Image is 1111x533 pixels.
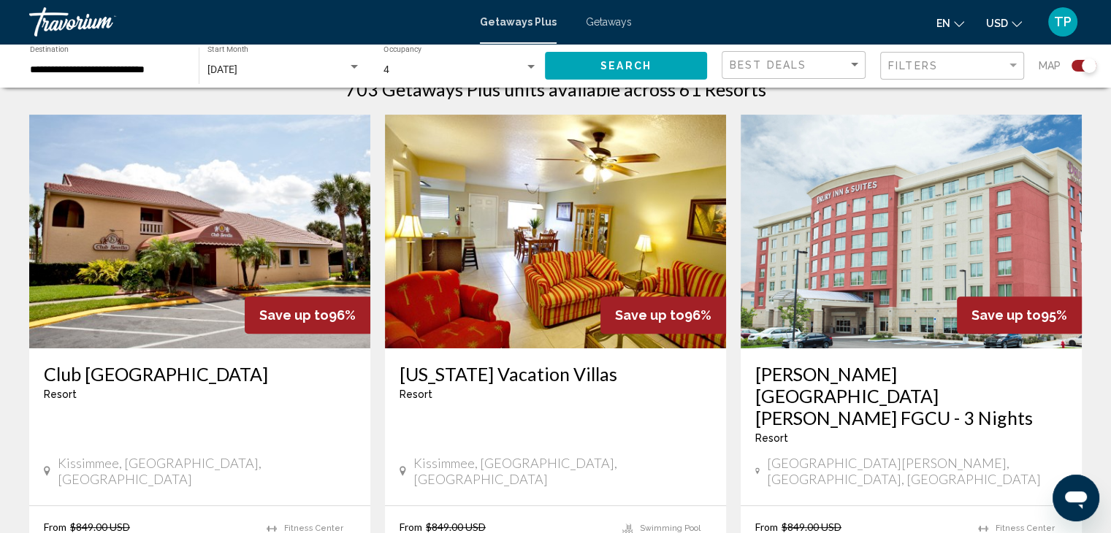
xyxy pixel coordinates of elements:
span: Resort [400,388,432,400]
span: $849.00 USD [782,521,841,533]
img: 0776I01L.jpg [385,115,726,348]
button: Change currency [986,12,1022,34]
span: [DATE] [207,64,237,75]
a: [US_STATE] Vacation Villas [400,363,711,385]
span: Fitness Center [284,524,343,533]
a: Getaways Plus [480,16,557,28]
a: Getaways [586,16,632,28]
span: Filters [888,60,938,72]
mat-select: Sort by [730,59,861,72]
span: $849.00 USD [426,521,486,533]
iframe: Button to launch messaging window [1053,475,1099,521]
span: TP [1054,15,1072,29]
a: Travorium [29,7,465,37]
span: Swimming Pool [640,524,700,533]
div: 96% [600,296,726,334]
span: Resort [755,432,788,444]
span: en [936,18,950,29]
img: S267E01X.jpg [741,115,1082,348]
span: Best Deals [730,59,806,71]
span: Save up to [971,307,1041,323]
button: User Menu [1044,7,1082,37]
span: [GEOGRAPHIC_DATA][PERSON_NAME], [GEOGRAPHIC_DATA], [GEOGRAPHIC_DATA] [767,455,1067,487]
span: From [755,521,778,533]
span: USD [986,18,1008,29]
h1: 703 Getaways Plus units available across 61 Resorts [345,78,766,100]
button: Change language [936,12,964,34]
span: From [44,521,66,533]
button: Search [545,52,707,79]
span: $849.00 USD [70,521,130,533]
span: Resort [44,388,77,400]
span: Save up to [259,307,329,323]
span: Save up to [615,307,684,323]
span: Map [1039,55,1061,76]
span: From [400,521,422,533]
span: Fitness Center [996,524,1055,533]
span: Kissimmee, [GEOGRAPHIC_DATA], [GEOGRAPHIC_DATA] [58,455,356,487]
div: 96% [245,296,370,334]
span: Kissimmee, [GEOGRAPHIC_DATA], [GEOGRAPHIC_DATA] [413,455,711,487]
button: Filter [880,51,1024,81]
a: Club [GEOGRAPHIC_DATA] [44,363,356,385]
img: 5169E01L.jpg [29,115,370,348]
span: Search [600,61,652,72]
span: 4 [383,64,389,75]
div: 95% [957,296,1082,334]
a: [PERSON_NAME][GEOGRAPHIC_DATA][PERSON_NAME] FGCU - 3 Nights [755,363,1067,429]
